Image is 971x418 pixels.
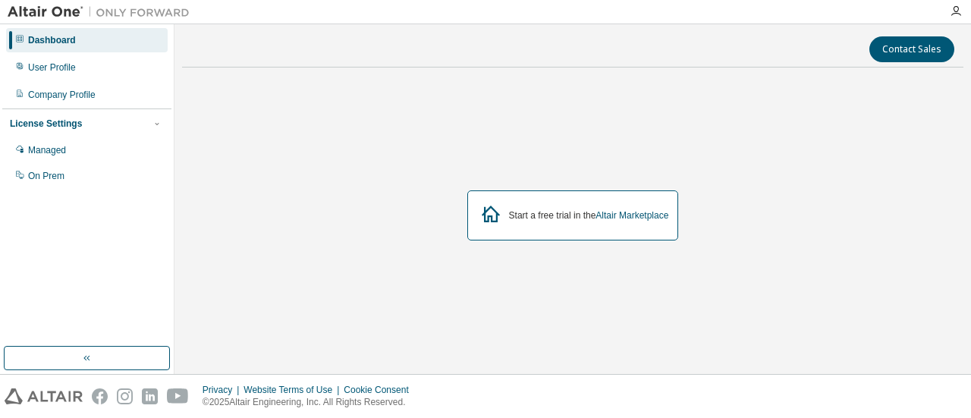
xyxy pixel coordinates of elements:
[28,144,66,156] div: Managed
[244,384,344,396] div: Website Terms of Use
[117,388,133,404] img: instagram.svg
[869,36,954,62] button: Contact Sales
[28,170,64,182] div: On Prem
[344,384,417,396] div: Cookie Consent
[203,396,418,409] p: © 2025 Altair Engineering, Inc. All Rights Reserved.
[5,388,83,404] img: altair_logo.svg
[167,388,189,404] img: youtube.svg
[595,210,668,221] a: Altair Marketplace
[8,5,197,20] img: Altair One
[203,384,244,396] div: Privacy
[28,89,96,101] div: Company Profile
[10,118,82,130] div: License Settings
[509,209,669,222] div: Start a free trial in the
[142,388,158,404] img: linkedin.svg
[28,34,76,46] div: Dashboard
[92,388,108,404] img: facebook.svg
[28,61,76,74] div: User Profile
